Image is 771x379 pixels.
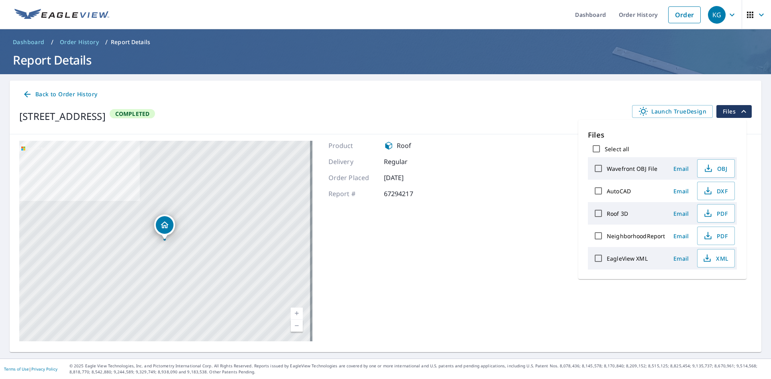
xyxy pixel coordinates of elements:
[702,231,728,241] span: PDF
[607,255,648,262] label: EagleView XML
[607,187,631,195] label: AutoCAD
[328,157,377,166] p: Delivery
[19,109,106,124] div: [STREET_ADDRESS]
[723,107,749,116] span: Files
[668,6,701,23] a: Order
[671,232,691,240] span: Email
[22,89,97,99] span: Back to Order History
[697,159,735,178] button: OBJ
[708,6,726,24] div: KG
[671,187,691,195] span: Email
[605,145,629,153] label: Select all
[111,38,150,46] p: Report Details
[716,105,752,118] button: filesDropdownBtn-67294217
[697,204,735,223] button: PDF
[384,189,432,199] p: 67294217
[697,182,735,200] button: DXF
[105,37,108,47] li: /
[291,308,303,320] a: Current Level 17, Zoom In
[328,173,377,182] p: Order Placed
[57,36,102,49] a: Order History
[384,141,432,150] div: Roof
[4,366,29,372] a: Terms of Use
[384,157,432,166] p: Regular
[4,367,57,371] p: |
[668,207,694,220] button: Email
[13,38,45,46] span: Dashboard
[588,130,737,140] p: Files
[671,165,691,172] span: Email
[51,37,53,47] li: /
[668,252,694,265] button: Email
[384,173,432,182] p: [DATE]
[607,210,628,217] label: Roof 3D
[328,189,377,199] p: Report #
[607,165,657,172] label: Wavefront OBJ File
[668,230,694,242] button: Email
[671,210,691,217] span: Email
[10,52,761,68] h1: Report Details
[702,253,728,263] span: XML
[671,255,691,262] span: Email
[19,87,100,102] a: Back to Order History
[10,36,761,49] nav: breadcrumb
[14,9,109,21] img: EV Logo
[702,209,728,218] span: PDF
[697,227,735,245] button: PDF
[702,186,728,196] span: DXF
[607,232,665,240] label: NeighborhoodReport
[702,164,728,173] span: OBJ
[697,249,735,268] button: XML
[668,185,694,197] button: Email
[110,110,155,118] span: Completed
[154,215,175,239] div: Dropped pin, building 1, Residential property, 2032 S 229th St Des Moines, WA 98198
[668,162,694,175] button: Email
[328,141,377,150] p: Product
[632,105,713,118] a: Launch TrueDesign
[10,36,48,49] a: Dashboard
[291,320,303,332] a: Current Level 17, Zoom Out
[60,38,99,46] span: Order History
[31,366,57,372] a: Privacy Policy
[638,107,706,116] span: Launch TrueDesign
[69,363,767,375] p: © 2025 Eagle View Technologies, Inc. and Pictometry International Corp. All Rights Reserved. Repo...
